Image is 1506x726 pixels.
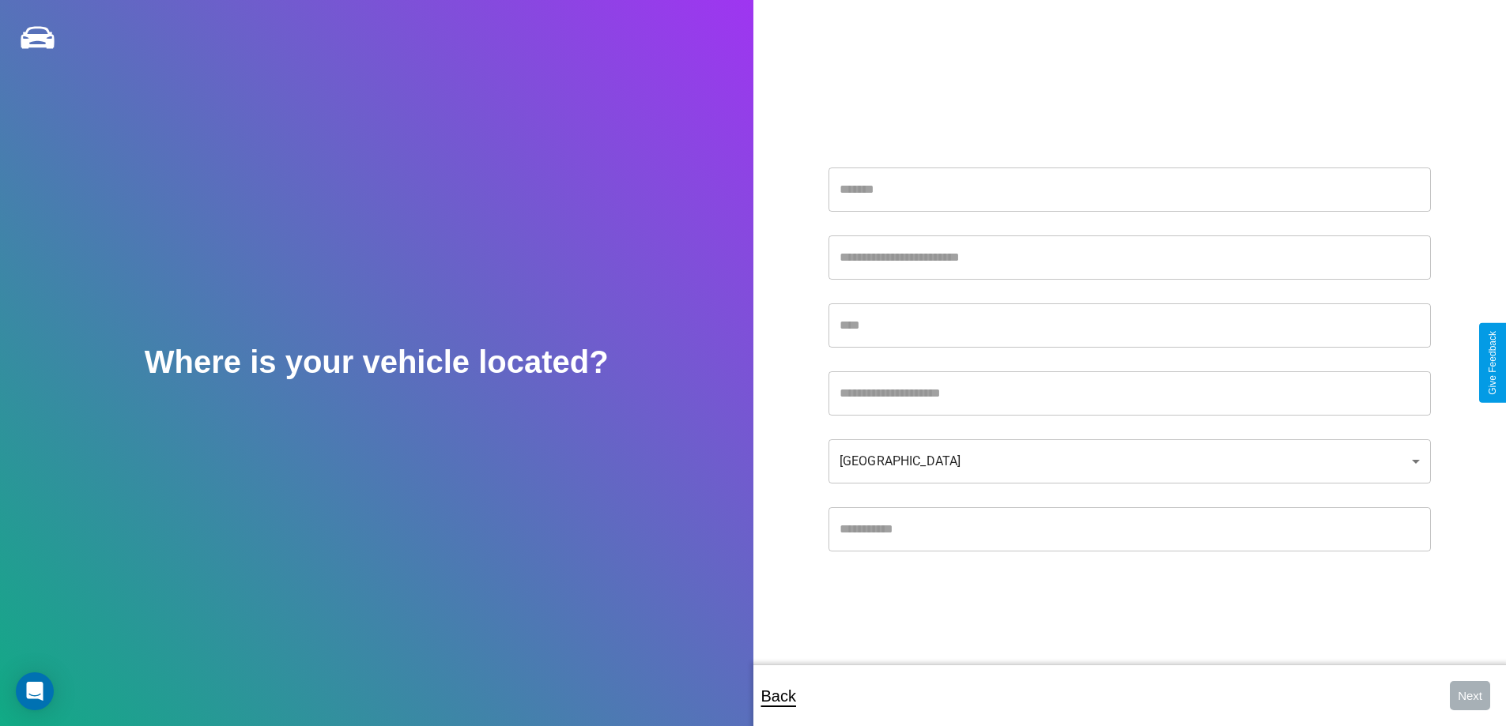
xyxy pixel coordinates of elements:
[828,439,1431,483] div: [GEOGRAPHIC_DATA]
[761,682,796,710] p: Back
[1487,331,1498,395] div: Give Feedback
[16,672,54,710] div: Open Intercom Messenger
[145,344,609,380] h2: Where is your vehicle located?
[1450,681,1490,710] button: Next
